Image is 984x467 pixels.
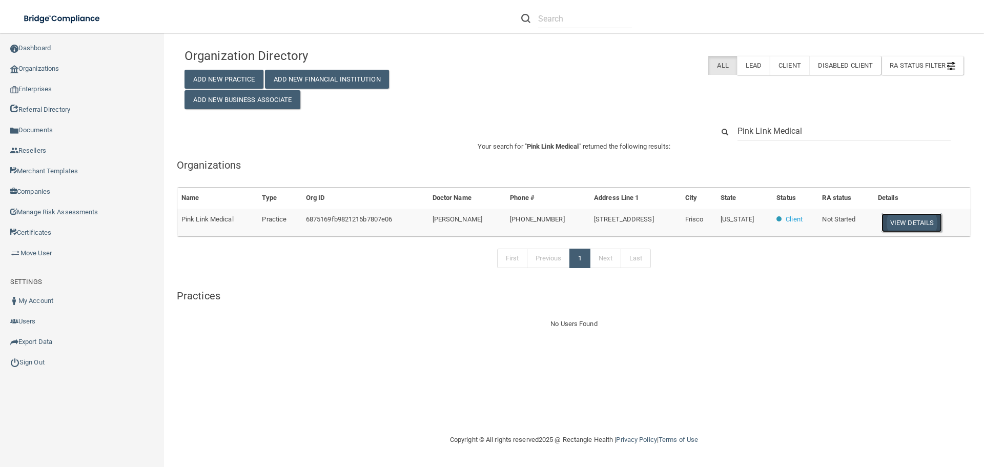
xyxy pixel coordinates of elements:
[10,297,18,305] img: ic_user_dark.df1a06c3.png
[716,188,773,209] th: State
[569,249,590,268] a: 1
[177,318,971,330] div: No Users Found
[527,143,579,150] span: Pink Link Medical
[15,8,110,29] img: bridge_compliance_login_screen.278c3ca4.svg
[10,127,18,135] img: icon-documents.8dae5593.png
[433,215,482,223] span: [PERSON_NAME]
[659,436,698,443] a: Terms of Use
[594,215,654,223] span: [STREET_ADDRESS]
[721,215,754,223] span: [US_STATE]
[685,215,704,223] span: Frisco
[890,62,955,69] span: RA Status Filter
[10,248,20,258] img: briefcase.64adab9b.png
[184,70,263,89] button: Add New Practice
[822,215,855,223] span: Not Started
[616,436,657,443] a: Privacy Policy
[621,249,651,268] a: Last
[809,56,881,75] label: Disabled Client
[184,90,300,109] button: Add New Business Associate
[874,188,971,209] th: Details
[302,188,428,209] th: Org ID
[708,56,736,75] label: All
[681,188,716,209] th: City
[881,213,942,232] button: View Details
[177,290,971,301] h5: Practices
[428,188,506,209] th: Doctor Name
[527,249,570,268] a: Previous
[506,188,590,209] th: Phone #
[590,188,681,209] th: Address Line 1
[10,147,18,155] img: ic_reseller.de258add.png
[184,49,434,63] h4: Organization Directory
[510,215,564,223] span: [PHONE_NUMBER]
[497,249,528,268] a: First
[177,188,258,209] th: Name
[10,65,18,73] img: organization-icon.f8decf85.png
[590,249,621,268] a: Next
[387,423,761,456] div: Copyright © All rights reserved 2025 @ Rectangle Health | |
[538,9,632,28] input: Search
[10,86,18,93] img: enterprise.0d942306.png
[770,56,809,75] label: Client
[177,159,971,171] h5: Organizations
[177,140,971,153] p: Your search for " " returned the following results:
[818,188,874,209] th: RA status
[772,188,818,209] th: Status
[807,394,972,435] iframe: Drift Widget Chat Controller
[10,338,18,346] img: icon-export.b9366987.png
[737,56,770,75] label: Lead
[258,188,301,209] th: Type
[521,14,530,23] img: ic-search.3b580494.png
[10,317,18,326] img: icon-users.e205127d.png
[10,358,19,367] img: ic_power_dark.7ecde6b1.png
[786,213,803,226] p: Client
[265,70,389,89] button: Add New Financial Institution
[947,62,955,70] img: icon-filter@2x.21656d0b.png
[262,215,286,223] span: Practice
[181,215,234,223] span: Pink Link Medical
[10,276,42,288] label: SETTINGS
[737,121,951,140] input: Search
[306,215,392,223] span: 6875169fb9821215b7807e06
[10,45,18,53] img: ic_dashboard_dark.d01f4a41.png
